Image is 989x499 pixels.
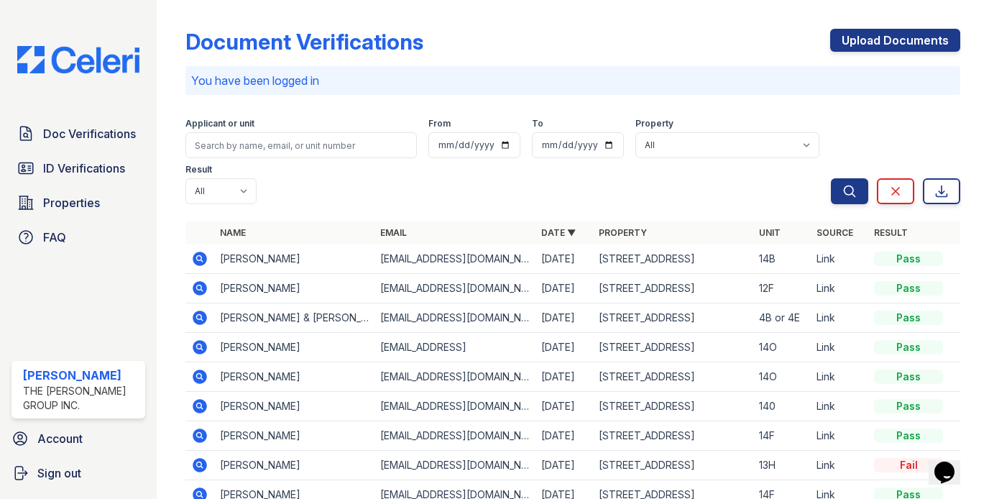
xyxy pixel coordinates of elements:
[593,362,753,392] td: [STREET_ADDRESS]
[593,274,753,303] td: [STREET_ADDRESS]
[929,441,975,485] iframe: chat widget
[874,252,943,266] div: Pass
[593,303,753,333] td: [STREET_ADDRESS]
[23,384,139,413] div: The [PERSON_NAME] Group Inc.
[593,333,753,362] td: [STREET_ADDRESS]
[374,362,535,392] td: [EMAIL_ADDRESS][DOMAIN_NAME]
[374,244,535,274] td: [EMAIL_ADDRESS][DOMAIN_NAME]
[811,392,868,421] td: Link
[753,421,811,451] td: 14F
[43,125,136,142] span: Doc Verifications
[635,118,673,129] label: Property
[811,451,868,480] td: Link
[374,333,535,362] td: [EMAIL_ADDRESS]
[535,421,593,451] td: [DATE]
[599,227,647,238] a: Property
[753,362,811,392] td: 14O
[759,227,781,238] a: Unit
[532,118,543,129] label: To
[830,29,960,52] a: Upload Documents
[874,429,943,443] div: Pass
[37,464,81,482] span: Sign out
[593,244,753,274] td: [STREET_ADDRESS]
[374,303,535,333] td: [EMAIL_ADDRESS][DOMAIN_NAME]
[811,362,868,392] td: Link
[535,274,593,303] td: [DATE]
[753,392,811,421] td: 140
[811,244,868,274] td: Link
[535,451,593,480] td: [DATE]
[11,223,145,252] a: FAQ
[811,303,868,333] td: Link
[214,303,374,333] td: [PERSON_NAME] & [PERSON_NAME]
[374,451,535,480] td: [EMAIL_ADDRESS][DOMAIN_NAME]
[811,333,868,362] td: Link
[43,229,66,246] span: FAQ
[374,421,535,451] td: [EMAIL_ADDRESS][DOMAIN_NAME]
[11,119,145,148] a: Doc Verifications
[753,451,811,480] td: 13H
[37,430,83,447] span: Account
[535,333,593,362] td: [DATE]
[6,424,151,453] a: Account
[874,458,943,472] div: Fail
[753,244,811,274] td: 14B
[874,370,943,384] div: Pass
[874,340,943,354] div: Pass
[23,367,139,384] div: [PERSON_NAME]
[191,72,954,89] p: You have been logged in
[185,29,423,55] div: Document Verifications
[535,303,593,333] td: [DATE]
[43,160,125,177] span: ID Verifications
[753,333,811,362] td: 14O
[593,451,753,480] td: [STREET_ADDRESS]
[43,194,100,211] span: Properties
[593,392,753,421] td: [STREET_ADDRESS]
[874,311,943,325] div: Pass
[6,459,151,487] a: Sign out
[535,244,593,274] td: [DATE]
[535,392,593,421] td: [DATE]
[753,303,811,333] td: 4B or 4E
[11,154,145,183] a: ID Verifications
[220,227,246,238] a: Name
[214,451,374,480] td: [PERSON_NAME]
[874,399,943,413] div: Pass
[214,362,374,392] td: [PERSON_NAME]
[428,118,451,129] label: From
[811,421,868,451] td: Link
[6,46,151,73] img: CE_Logo_Blue-a8612792a0a2168367f1c8372b55b34899dd931a85d93a1a3d3e32e68fde9ad4.png
[214,392,374,421] td: [PERSON_NAME]
[374,392,535,421] td: [EMAIL_ADDRESS][DOMAIN_NAME]
[214,244,374,274] td: [PERSON_NAME]
[753,274,811,303] td: 12F
[11,188,145,217] a: Properties
[874,227,908,238] a: Result
[185,118,254,129] label: Applicant or unit
[811,274,868,303] td: Link
[816,227,853,238] a: Source
[874,281,943,296] div: Pass
[374,274,535,303] td: [EMAIL_ADDRESS][DOMAIN_NAME]
[541,227,576,238] a: Date ▼
[214,274,374,303] td: [PERSON_NAME]
[185,164,212,175] label: Result
[593,421,753,451] td: [STREET_ADDRESS]
[380,227,407,238] a: Email
[185,132,417,158] input: Search by name, email, or unit number
[214,333,374,362] td: [PERSON_NAME]
[214,421,374,451] td: [PERSON_NAME]
[535,362,593,392] td: [DATE]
